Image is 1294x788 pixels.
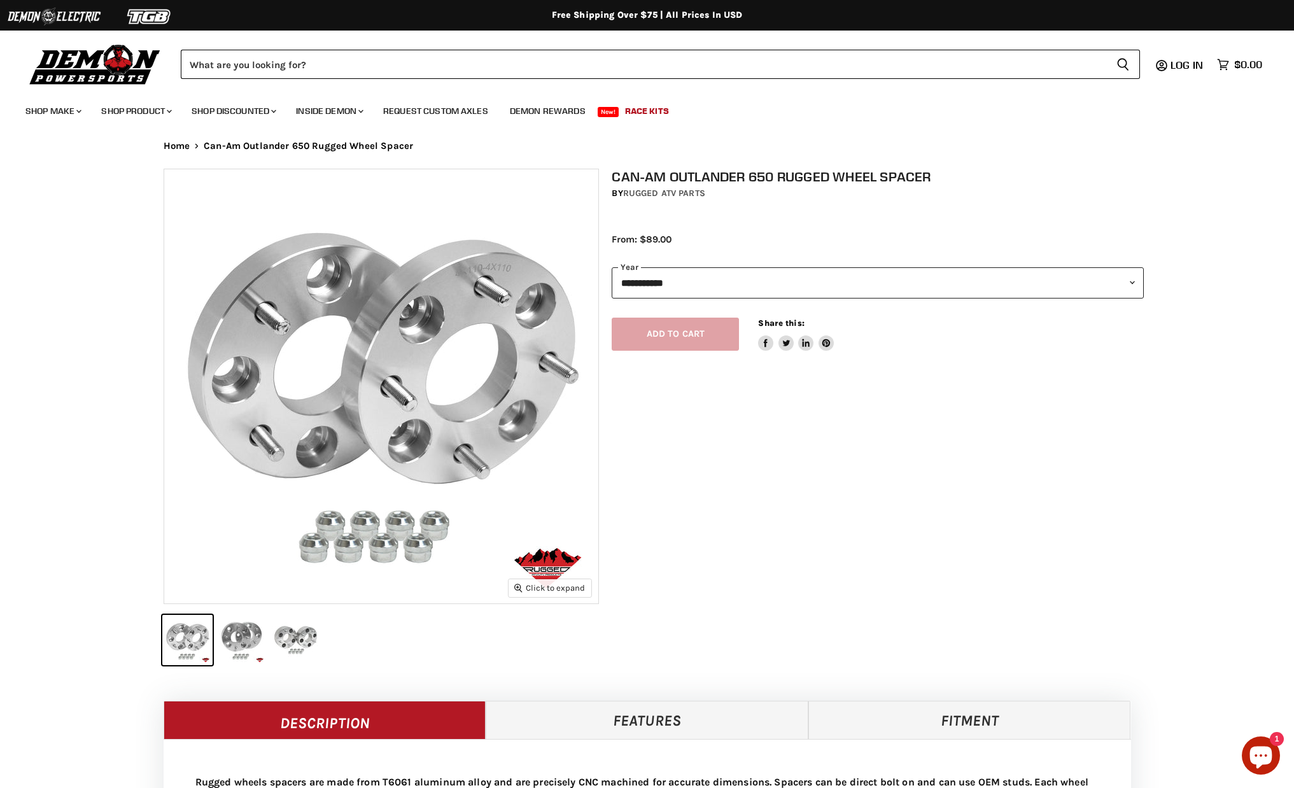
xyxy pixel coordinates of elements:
button: Search [1106,50,1140,79]
a: Shop Discounted [182,98,284,124]
a: Home [164,141,190,151]
span: Log in [1171,59,1203,71]
div: Free Shipping Over $75 | All Prices In USD [138,10,1157,21]
inbox-online-store-chat: Shopify online store chat [1238,736,1284,778]
a: Inside Demon [286,98,371,124]
select: year [612,267,1144,299]
a: Shop Make [16,98,89,124]
button: Click to expand [509,579,591,596]
img: Demon Powersports [25,41,165,87]
h1: Can-Am Outlander 650 Rugged Wheel Spacer [612,169,1144,185]
span: $0.00 [1234,59,1262,71]
a: Features [486,701,808,739]
a: Rugged ATV Parts [623,188,705,199]
span: Can-Am Outlander 650 Rugged Wheel Spacer [204,141,413,151]
a: Log in [1165,59,1211,71]
button: Can-Am Outlander 650 Rugged Wheel Spacer thumbnail [271,615,321,665]
aside: Share this: [758,318,834,351]
a: Request Custom Axles [374,98,498,124]
a: $0.00 [1211,55,1269,74]
a: Fitment [808,701,1131,739]
a: Race Kits [615,98,679,124]
ul: Main menu [16,93,1259,124]
span: New! [598,107,619,117]
nav: Breadcrumbs [138,141,1157,151]
a: Shop Product [92,98,179,124]
button: Can-Am Outlander 650 Rugged Wheel Spacer thumbnail [162,615,213,665]
span: Click to expand [514,583,585,593]
div: by [612,186,1144,201]
img: Can-Am Outlander 650 Rugged Wheel Spacer [164,169,598,603]
input: Search [181,50,1106,79]
form: Product [181,50,1140,79]
a: Description [164,701,486,739]
span: From: $89.00 [612,234,672,245]
img: TGB Logo 2 [102,4,197,29]
a: Demon Rewards [500,98,595,124]
button: Can-Am Outlander 650 Rugged Wheel Spacer thumbnail [216,615,267,665]
img: Demon Electric Logo 2 [6,4,102,29]
span: Share this: [758,318,804,328]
